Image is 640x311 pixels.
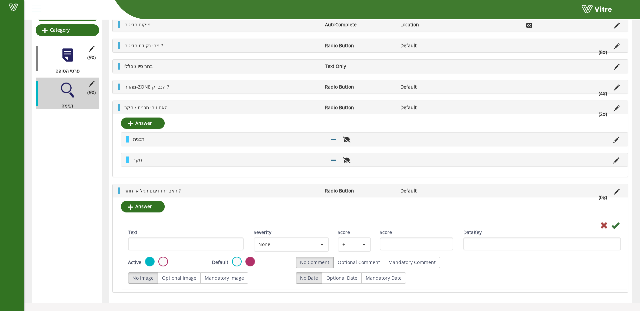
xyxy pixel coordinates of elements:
li: Default [397,187,472,194]
label: Default [212,259,228,266]
label: Mandatory Date [361,272,406,284]
span: (6 ) [87,89,96,96]
li: (8 ) [595,49,610,56]
span: + [339,238,358,250]
label: No Comment [296,257,334,268]
span: מהי נקודת הדיגום ? [124,42,163,49]
label: No Image [128,272,158,284]
li: Radio Button [322,84,397,90]
label: Text [128,229,137,236]
li: Radio Button [322,104,397,111]
label: Mandatory Image [200,272,248,284]
a: Category [36,24,99,36]
label: Score [380,229,392,236]
li: Radio Button [322,42,397,49]
label: No Date [296,272,322,284]
label: DataKey [463,229,482,236]
li: Radio Button [322,187,397,194]
span: חקר [133,156,142,163]
label: Score [338,229,350,236]
li: Default [397,104,472,111]
span: None [255,238,316,250]
span: מיקום הדיגום [124,21,151,28]
li: Text Only [322,63,397,70]
label: Optional Image [158,272,201,284]
span: (5 ) [87,54,96,61]
a: Answer [121,118,165,129]
li: Default [397,42,472,49]
label: Mandatory Comment [384,257,440,268]
div: פרטי הטופס [36,68,94,74]
span: תכנית [133,136,144,142]
li: Location [397,21,472,28]
span: בחר סיווג כללי [124,63,153,69]
li: AutoComplete [322,21,397,28]
li: (4 ) [595,90,610,97]
span: האם זוהי תכנית / חקר [124,104,168,111]
li: (2 ) [595,111,610,118]
li: Default [397,84,472,90]
a: Answer [121,201,165,212]
div: דגימה [36,103,94,109]
label: Active [128,259,141,266]
label: Optional Comment [333,257,384,268]
span: select [358,238,370,250]
span: select [316,238,328,250]
li: (0 ) [595,194,610,201]
label: Optional Date [322,272,362,284]
label: Severity [254,229,271,236]
span: האם זהו דיגום רגיל או חוזר ? [124,187,181,194]
span: מהו ה-ZONE הנבדק ? [124,84,169,90]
